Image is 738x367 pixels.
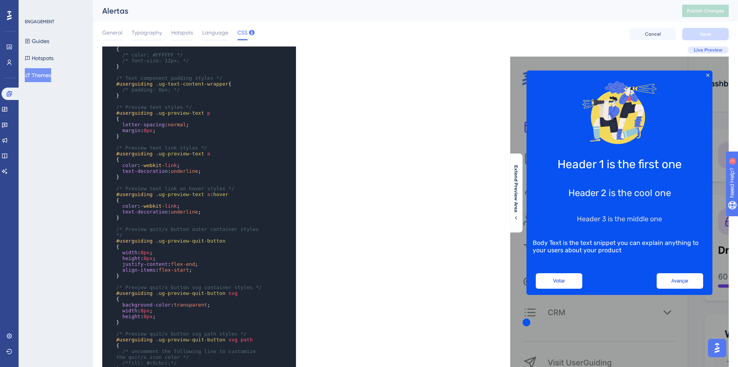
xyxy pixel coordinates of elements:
span: a [207,151,210,157]
iframe: UserGuiding AI Assistant Launcher [705,336,729,360]
img: Modal Media [71,17,148,95]
div: Alertas [102,5,663,16]
span: .ug-preview-quit-button [156,238,225,244]
span: link [165,203,177,209]
span: /* Preview quit/x button outer container styles */ [116,226,262,238]
span: : ; [116,203,180,209]
span: /* font-size: 12px; */ [122,58,189,64]
span: flex-end [171,261,195,267]
span: 0px [143,128,152,133]
span: 8px [141,250,150,255]
span: { [116,343,119,348]
span: : ; [116,261,198,267]
span: normal [168,122,186,128]
span: #userguiding [116,337,153,343]
span: CSS [237,28,248,37]
span: a [207,191,210,197]
span: : ; [116,250,153,255]
span: #userguiding [116,151,153,157]
span: width [122,308,138,314]
span: Need Help? [18,2,48,11]
button: Cancel [630,28,676,40]
span: .ug-preview-text [156,151,204,157]
span: #userguiding [116,290,153,296]
span: : ; [116,122,189,128]
span: color [122,162,138,168]
h2: Header 2 is the cool one [22,131,196,142]
span: color [122,203,138,209]
span: } [116,273,119,279]
span: /* Preview text styles */ [116,104,192,110]
span: svg [229,290,237,296]
span: { [116,81,232,87]
span: { [116,244,119,250]
span: { [116,197,119,203]
span: svg [229,337,237,343]
span: /* Text component padding styles */ [116,75,222,81]
span: /* Preview text link styles */ [116,145,207,151]
span: underline [171,209,198,215]
button: Publish Changes [682,5,729,17]
span: } [116,174,119,180]
span: /* padding: 0px; */ [122,87,180,93]
div: Close Preview [204,358,207,361]
span: : ; [116,128,156,133]
span: : ; [116,308,153,314]
span: : ; [116,302,210,308]
span: #userguiding [116,191,153,197]
span: height [122,255,141,261]
span: General [102,28,122,37]
span: /* uncomment the following line to customize the quit/x icon color */ [116,348,259,360]
span: Publish Changes [687,8,724,14]
button: Extend Preview Area [510,165,522,221]
span: /* Preview quit/x button svg path styles */ [116,331,247,337]
span: hover [213,191,228,197]
span: #userguiding [116,110,153,116]
span: .ug-preview-text [156,191,204,197]
span: Live Preview [694,47,723,53]
span: /*fill: #c5cbcc;*/ [122,360,177,366]
span: Typography [132,28,162,37]
span: : ; [116,209,201,215]
span: p [207,110,210,116]
span: margin [122,128,141,133]
span: : ; [116,255,156,261]
span: { [116,116,119,122]
span: align-items [122,267,156,273]
span: 8px [143,314,152,319]
span: flex-start [159,267,189,273]
span: underline [171,168,198,174]
span: .ug-preview-quit-button [156,290,225,296]
span: /* Preview quit/x button svg container styles */ [116,284,262,290]
span: justify-content [122,261,168,267]
span: Hotspots [171,28,193,37]
span: : ; [116,314,156,319]
span: { [116,296,119,302]
span: Extend Preview Area [513,165,519,212]
span: } [116,133,119,139]
span: } [116,64,119,69]
span: : ; [116,162,180,168]
span: } [116,93,119,98]
span: text-decoration [122,168,168,174]
span: { [116,46,119,52]
span: letter-spacing [122,122,165,128]
span: background-color [122,302,171,308]
span: : ; [116,267,192,273]
span: : ; [116,168,201,174]
h3: Header 3 is the middle one [22,158,196,167]
button: Next [146,217,193,232]
span: width [122,250,138,255]
span: } [116,319,119,325]
button: Guides [25,34,49,48]
span: { [116,157,119,162]
span: } [116,215,119,221]
span: Cancel [645,31,661,37]
p: Body Text is the text snippet you can explain anything to your users about your product [22,183,196,197]
button: Previous [26,217,72,232]
span: Language [202,28,228,37]
span: .ug-preview-text [156,110,204,116]
span: text-decoration [122,209,168,215]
